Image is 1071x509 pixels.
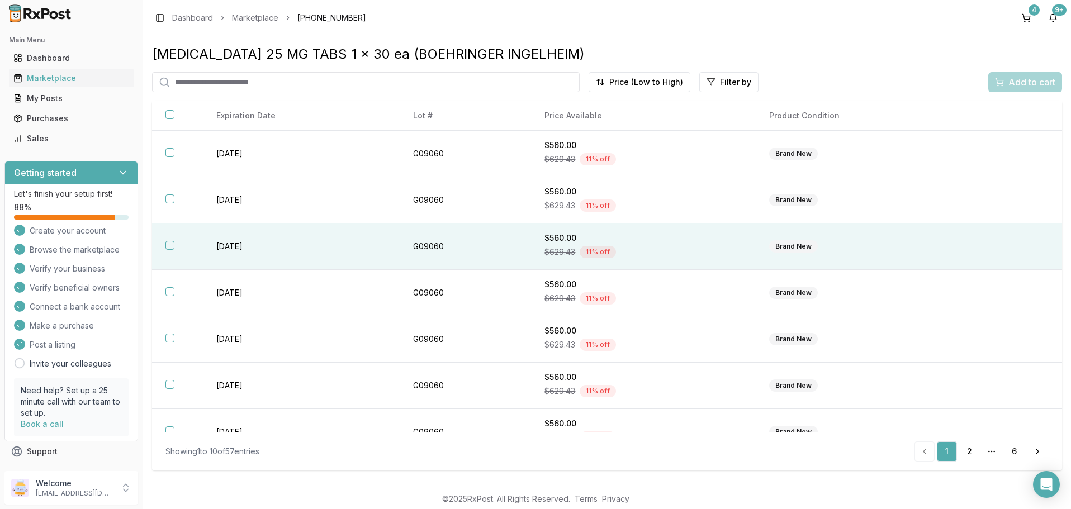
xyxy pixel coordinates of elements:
a: Purchases [9,108,134,129]
td: G09060 [400,316,531,363]
span: $629.43 [544,386,575,397]
div: Brand New [769,426,818,438]
div: Brand New [769,379,818,392]
a: Terms [575,494,598,503]
div: $560.00 [544,372,742,383]
nav: pagination [914,441,1049,462]
a: Go to next page [1026,441,1049,462]
button: 9+ [1044,9,1062,27]
a: Dashboard [172,12,213,23]
div: Dashboard [13,53,129,64]
span: Connect a bank account [30,301,120,312]
button: Price (Low to High) [589,72,690,92]
div: Brand New [769,194,818,206]
td: [DATE] [203,177,400,223]
span: Filter by [720,77,751,88]
td: G09060 [400,270,531,316]
span: Make a purchase [30,320,94,331]
td: [DATE] [203,316,400,363]
span: Feedback [27,466,65,477]
div: 11 % off [580,246,616,258]
span: Verify beneficial owners [30,282,120,293]
td: G09060 [400,363,531,409]
a: Marketplace [9,68,134,88]
th: Product Condition [756,101,978,131]
div: $560.00 [544,186,742,197]
a: Dashboard [9,48,134,68]
div: [MEDICAL_DATA] 25 MG TABS 1 x 30 ea (BOEHRINGER INGELHEIM) [152,45,1062,63]
button: My Posts [4,89,138,107]
a: Invite your colleagues [30,358,111,369]
button: Marketplace [4,69,138,87]
div: 9+ [1052,4,1067,16]
td: [DATE] [203,409,400,455]
div: 11 % off [580,431,616,444]
a: 2 [959,441,979,462]
a: Marketplace [232,12,278,23]
div: $560.00 [544,325,742,336]
div: Brand New [769,240,818,253]
p: Need help? Set up a 25 minute call with our team to set up. [21,385,122,418]
th: Lot # [400,101,531,131]
div: Brand New [769,333,818,345]
div: $560.00 [544,140,742,151]
div: 11 % off [580,292,616,305]
h3: Getting started [14,166,77,179]
button: 4 [1017,9,1035,27]
td: G09060 [400,409,531,455]
span: $629.43 [544,200,575,211]
button: Filter by [699,72,759,92]
span: Verify your business [30,263,105,274]
td: [DATE] [203,363,400,409]
div: 4 [1029,4,1040,16]
a: 1 [937,441,957,462]
span: $629.43 [544,432,575,443]
a: Sales [9,129,134,149]
div: Brand New [769,148,818,160]
a: Privacy [602,494,629,503]
div: $560.00 [544,279,742,290]
th: Price Available [531,101,756,131]
div: Brand New [769,287,818,299]
span: [PHONE_NUMBER] [297,12,366,23]
div: Open Intercom Messenger [1033,471,1060,498]
a: 6 [1004,441,1024,462]
div: 11 % off [580,199,616,212]
span: 88 % [14,202,31,213]
a: Book a call [21,419,64,429]
button: Dashboard [4,49,138,67]
span: Post a listing [30,339,75,350]
span: Browse the marketplace [30,244,120,255]
button: Support [4,441,138,462]
a: My Posts [9,88,134,108]
img: User avatar [11,479,29,497]
span: Create your account [30,225,106,236]
button: Feedback [4,462,138,482]
div: My Posts [13,93,129,104]
img: RxPost Logo [4,4,76,22]
button: Purchases [4,110,138,127]
p: Let's finish your setup first! [14,188,129,199]
div: Purchases [13,113,129,124]
div: 11 % off [580,385,616,397]
div: Showing 1 to 10 of 57 entries [165,446,259,457]
td: G09060 [400,177,531,223]
td: [DATE] [203,131,400,177]
td: [DATE] [203,223,400,270]
span: $629.43 [544,246,575,258]
td: [DATE] [203,270,400,316]
span: $629.43 [544,339,575,350]
p: Welcome [36,478,113,489]
span: Price (Low to High) [609,77,683,88]
div: Marketplace [13,73,129,84]
p: [EMAIL_ADDRESS][DOMAIN_NAME] [36,489,113,498]
td: G09060 [400,131,531,177]
div: $560.00 [544,418,742,429]
h2: Main Menu [9,36,134,45]
th: Expiration Date [203,101,400,131]
nav: breadcrumb [172,12,366,23]
div: $560.00 [544,232,742,244]
div: 11 % off [580,339,616,351]
span: $629.43 [544,293,575,304]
